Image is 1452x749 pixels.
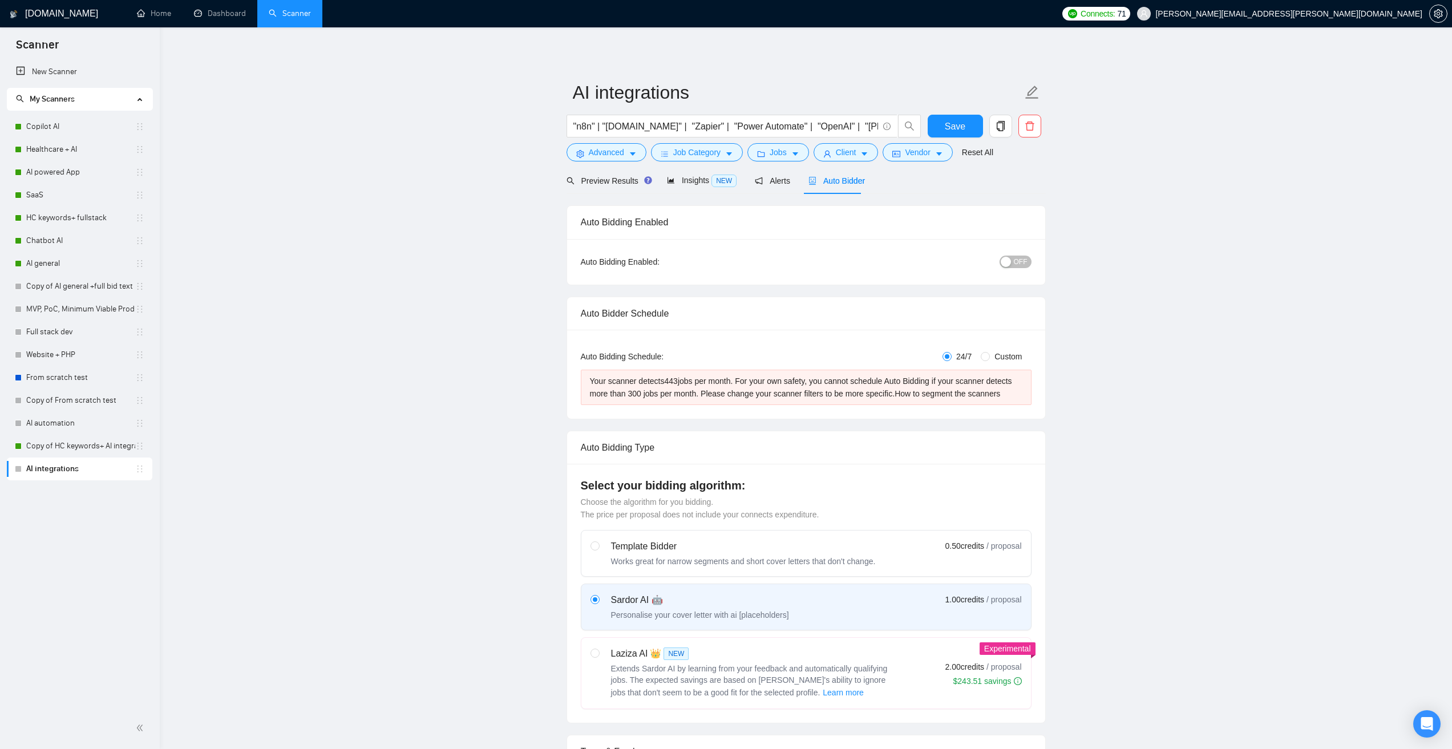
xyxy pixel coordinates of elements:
div: Open Intercom Messenger [1413,710,1441,738]
span: Custom [990,350,1026,363]
span: Learn more [823,686,864,699]
div: Auto Bidding Enabled [581,206,1032,238]
button: settingAdvancedcaret-down [567,143,646,161]
span: Client [836,146,856,159]
span: caret-down [725,149,733,158]
button: folderJobscaret-down [747,143,809,161]
li: Copy of AI general +full bid text [7,275,152,298]
span: holder [135,213,144,222]
span: Advanced [589,146,624,159]
li: Chatbot AI [7,229,152,252]
span: copy [990,121,1012,131]
img: upwork-logo.png [1068,9,1077,18]
div: Auto Bidder Schedule [581,297,1032,330]
a: Chatbot AI [26,229,135,252]
span: Auto Bidder [808,176,865,185]
div: Tooltip anchor [643,175,653,185]
span: holder [135,373,144,382]
div: Personalise your cover letter with ai [placeholders] [611,609,789,621]
span: OFF [1014,256,1028,268]
span: setting [1430,9,1447,18]
li: AI integrations [7,458,152,480]
li: Website + PHP [7,343,152,366]
a: homeHome [137,9,171,18]
span: holder [135,168,144,177]
span: Insights [667,176,737,185]
a: AI automation [26,412,135,435]
span: delete [1019,121,1041,131]
span: Alerts [755,176,790,185]
a: HC keywords+ fullstack [26,207,135,229]
li: AI automation [7,412,152,435]
li: MVP, PoC, Minimum Viable Product [7,298,152,321]
button: search [898,115,921,137]
span: user [823,149,831,158]
div: Laziza AI [611,647,896,661]
button: delete [1018,115,1041,137]
a: From scratch test [26,366,135,389]
a: Copy of From scratch test [26,389,135,412]
span: caret-down [860,149,868,158]
li: From scratch test [7,366,152,389]
span: holder [135,282,144,291]
a: Copy of AI general +full bid text [26,275,135,298]
span: holder [135,236,144,245]
li: Copilot AI [7,115,152,138]
span: holder [135,464,144,473]
span: folder [757,149,765,158]
a: MVP, PoC, Minimum Viable Product [26,298,135,321]
a: SaaS [26,184,135,207]
span: 2.00 credits [945,661,984,673]
span: / proposal [986,594,1021,605]
span: holder [135,191,144,200]
span: search [899,121,920,131]
span: Save [945,119,965,133]
a: Healthcare + AI [26,138,135,161]
span: My Scanners [30,94,75,104]
li: Copy of From scratch test [7,389,152,412]
a: Copilot AI [26,115,135,138]
span: Experimental [984,644,1031,653]
button: copy [989,115,1012,137]
span: holder [135,259,144,268]
span: info-circle [1014,677,1022,685]
span: robot [808,177,816,185]
li: Full stack dev [7,321,152,343]
a: AI integrations [26,458,135,480]
button: userClientcaret-down [814,143,879,161]
li: AI general [7,252,152,275]
button: barsJob Categorycaret-down [651,143,743,161]
h4: Select your bidding algorithm: [581,477,1032,493]
a: New Scanner [16,60,143,83]
span: 👑 [650,647,661,661]
span: idcard [892,149,900,158]
span: Extends Sardor AI by learning from your feedback and automatically qualifying jobs. The expected ... [611,664,888,697]
div: Auto Bidding Type [581,431,1032,464]
a: Full stack dev [26,321,135,343]
span: edit [1025,85,1040,100]
button: setting [1429,5,1447,23]
span: Choose the algorithm for you bidding. The price per proposal does not include your connects expen... [581,497,819,519]
span: My Scanners [16,94,75,104]
span: / proposal [986,540,1021,552]
span: holder [135,122,144,131]
span: 24/7 [952,350,976,363]
span: 71 [1117,7,1126,20]
span: holder [135,419,144,428]
li: AI powered App [7,161,152,184]
div: Works great for narrow segments and short cover letters that don't change. [611,556,876,567]
div: Your scanner detects 443 jobs per month. For your own safety, you cannot schedule Auto Bidding if... [590,375,1022,400]
span: holder [135,327,144,337]
span: caret-down [629,149,637,158]
div: $243.51 savings [953,675,1022,687]
li: New Scanner [7,60,152,83]
a: searchScanner [269,9,311,18]
span: bars [661,149,669,158]
a: Website + PHP [26,343,135,366]
a: Copy of HC keywords+ AI integration [26,435,135,458]
span: holder [135,396,144,405]
span: user [1140,10,1148,18]
button: idcardVendorcaret-down [883,143,952,161]
a: Reset All [962,146,993,159]
span: Vendor [905,146,930,159]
